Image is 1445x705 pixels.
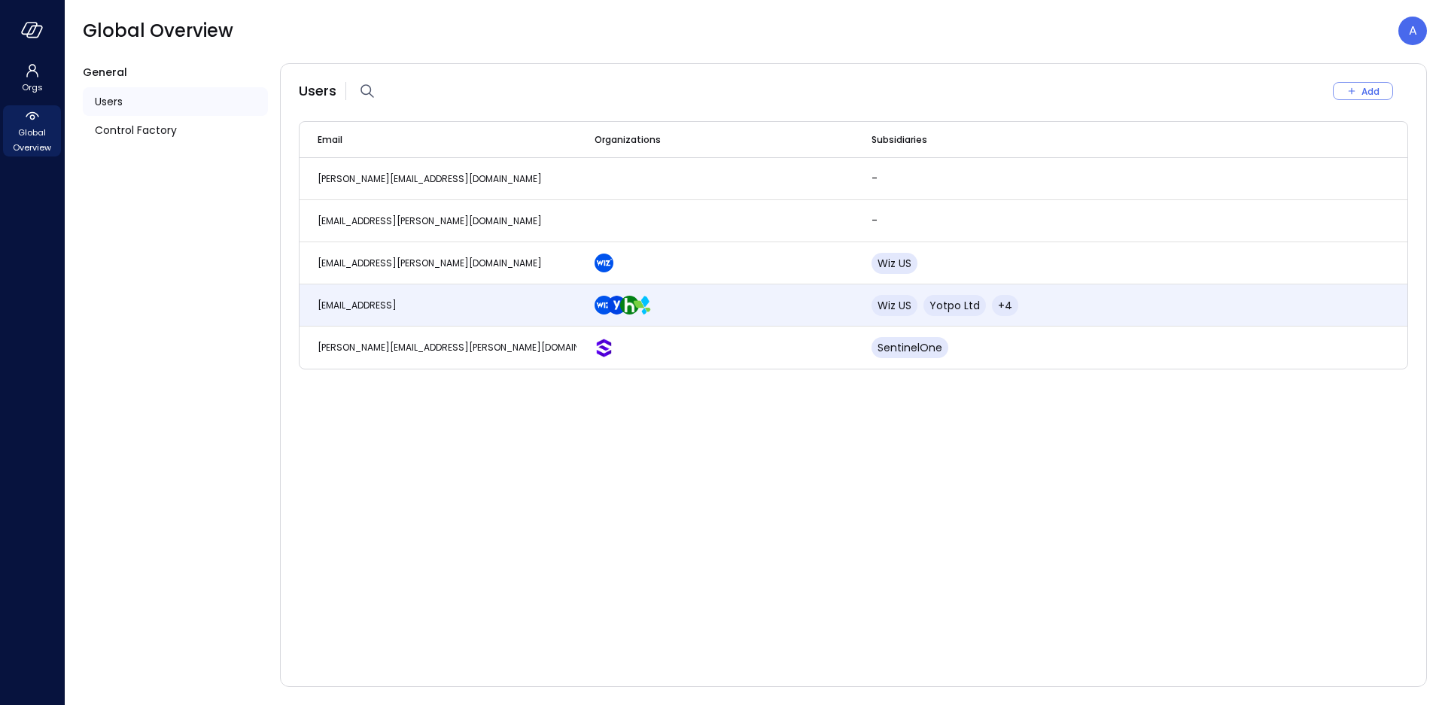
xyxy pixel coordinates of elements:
div: AppsFlyer [639,296,652,315]
p: - [872,171,1173,186]
span: [EMAIL_ADDRESS][PERSON_NAME][DOMAIN_NAME] [318,214,542,227]
a: Control Factory [83,116,268,144]
p: - [872,213,1173,228]
span: Wiz US [878,256,911,271]
div: Wiz [601,296,613,315]
span: [EMAIL_ADDRESS] [318,299,397,311]
a: Users [83,87,268,116]
div: Yotpo [613,296,626,315]
span: Subsidiaries [872,132,927,147]
span: Users [95,93,123,110]
div: Hippo [626,296,639,315]
span: [EMAIL_ADDRESS][PERSON_NAME][DOMAIN_NAME] [318,257,542,269]
button: Add [1333,82,1393,100]
div: Global Overview [3,105,61,156]
span: General [83,65,127,80]
span: Global Overview [9,125,55,155]
img: cfcvbyzhwvtbhao628kj [595,254,613,272]
span: Email [318,132,342,147]
img: zbmm8o9awxf8yv3ehdzf [633,296,652,315]
span: Wiz US [878,298,911,313]
span: Orgs [22,80,43,95]
span: Control Factory [95,122,177,138]
div: Add New User [1333,82,1408,100]
img: cfcvbyzhwvtbhao628kj [595,296,613,315]
div: SentinelOne [601,339,613,357]
img: oujisyhxiqy1h0xilnqx [595,339,613,357]
p: A [1409,22,1417,40]
span: Users [299,81,336,101]
span: Global Overview [83,19,233,43]
img: ynjrjpaiymlkbkxtflmu [620,296,639,315]
span: [PERSON_NAME][EMAIL_ADDRESS][DOMAIN_NAME] [318,172,542,185]
span: SentinelOne [878,340,942,355]
span: Yotpo Ltd [929,298,980,313]
img: rosehlgmm5jjurozkspi [607,296,626,315]
div: Avi Brandwain [1398,17,1427,45]
div: Orgs [3,60,61,96]
div: Wiz [601,254,613,272]
span: Organizations [595,132,661,147]
div: Add [1361,84,1380,99]
span: +4 [998,298,1012,313]
span: [PERSON_NAME][EMAIL_ADDRESS][PERSON_NAME][DOMAIN_NAME] [318,341,614,354]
